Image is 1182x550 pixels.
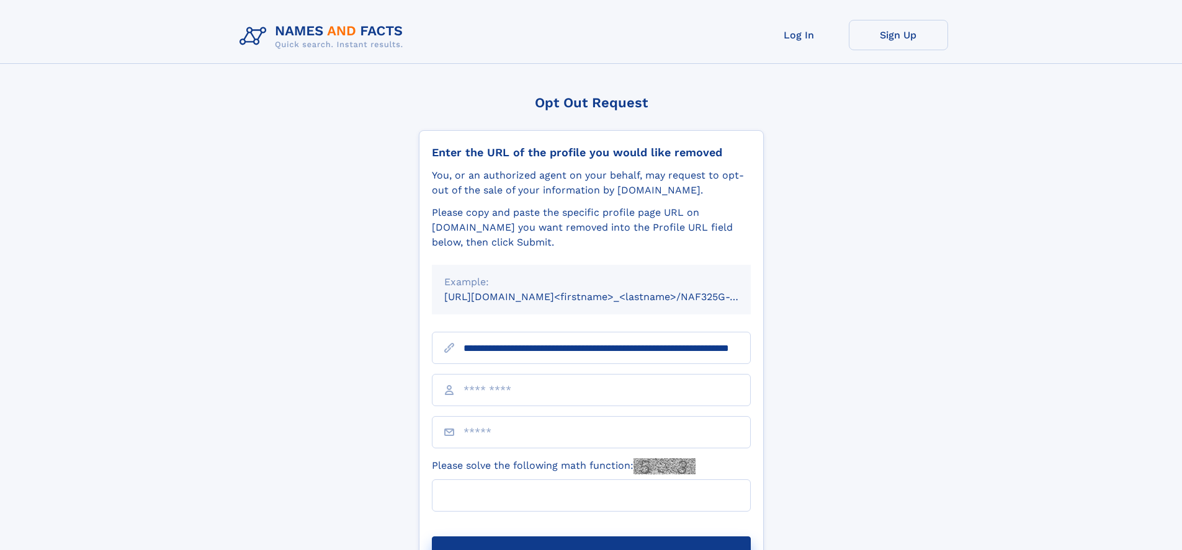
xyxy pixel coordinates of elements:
div: Example: [444,275,738,290]
label: Please solve the following math function: [432,458,696,474]
div: Opt Out Request [419,95,764,110]
small: [URL][DOMAIN_NAME]<firstname>_<lastname>/NAF325G-xxxxxxxx [444,291,774,303]
a: Sign Up [849,20,948,50]
a: Log In [750,20,849,50]
div: You, or an authorized agent on your behalf, may request to opt-out of the sale of your informatio... [432,168,751,198]
div: Enter the URL of the profile you would like removed [432,146,751,159]
img: Logo Names and Facts [235,20,413,53]
div: Please copy and paste the specific profile page URL on [DOMAIN_NAME] you want removed into the Pr... [432,205,751,250]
